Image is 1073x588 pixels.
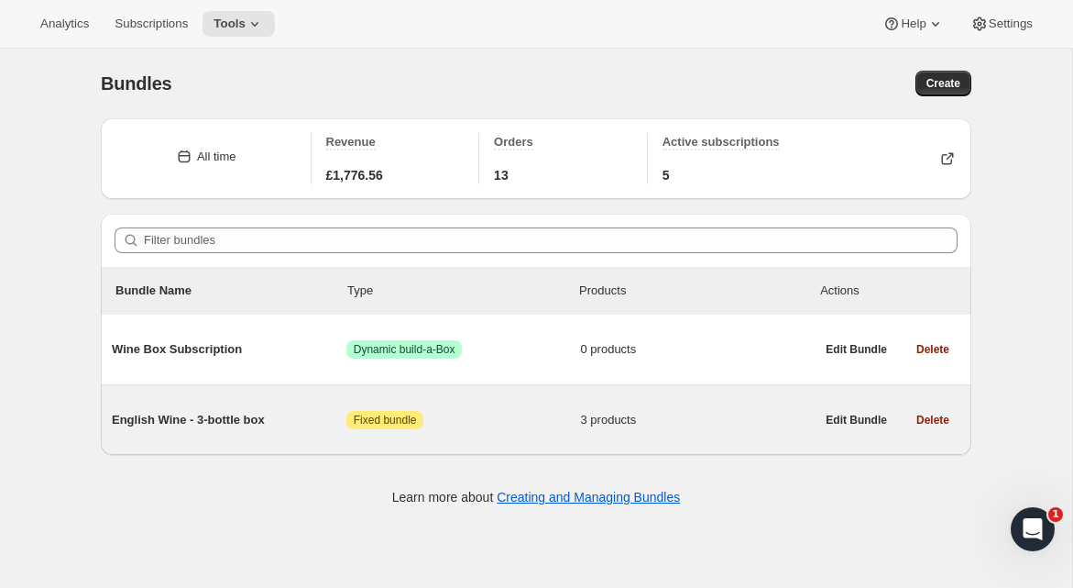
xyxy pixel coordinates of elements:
[579,282,811,300] div: Products
[497,490,680,505] a: Creating and Managing Bundles
[815,407,898,433] button: Edit Bundle
[662,135,780,149] span: Active subscriptions
[104,11,199,37] button: Subscriptions
[662,166,670,184] span: 5
[347,282,579,300] div: Type
[820,282,957,300] div: Actions
[916,413,949,427] span: Delete
[826,342,887,357] span: Edit Bundle
[581,411,816,429] span: 3 products
[40,17,89,31] span: Analytics
[915,71,971,96] button: Create
[214,17,246,31] span: Tools
[916,342,949,357] span: Delete
[354,413,417,427] span: Fixed bundle
[901,17,925,31] span: Help
[326,135,376,149] span: Revenue
[959,11,1044,37] button: Settings
[203,11,275,37] button: Tools
[815,337,898,362] button: Edit Bundle
[905,407,960,433] button: Delete
[905,337,960,362] button: Delete
[989,17,1033,31] span: Settings
[326,166,383,184] span: £1,776.56
[115,282,347,300] p: Bundle Name
[1048,507,1063,522] span: 1
[112,340,346,359] span: Wine Box Subscription
[29,11,100,37] button: Analytics
[581,340,816,359] span: 0 products
[144,227,958,253] input: Filter bundles
[197,148,236,166] div: All time
[112,411,346,429] span: English Wine - 3-bottle box
[115,17,188,31] span: Subscriptions
[494,166,509,184] span: 13
[354,342,455,357] span: Dynamic build-a-Box
[926,76,960,91] span: Create
[1011,507,1055,551] iframe: Intercom live chat
[494,135,533,149] span: Orders
[101,73,172,94] span: Bundles
[871,11,955,37] button: Help
[826,413,887,427] span: Edit Bundle
[392,488,680,506] p: Learn more about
